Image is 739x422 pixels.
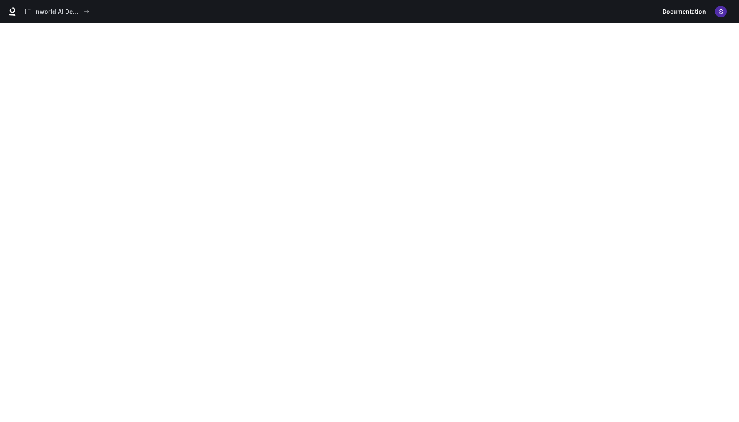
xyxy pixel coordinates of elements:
[713,3,729,20] button: User avatar
[21,3,93,20] button: All workspaces
[715,6,727,17] img: User avatar
[34,8,80,15] p: Inworld AI Demos
[659,3,709,20] a: Documentation
[662,7,706,17] span: Documentation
